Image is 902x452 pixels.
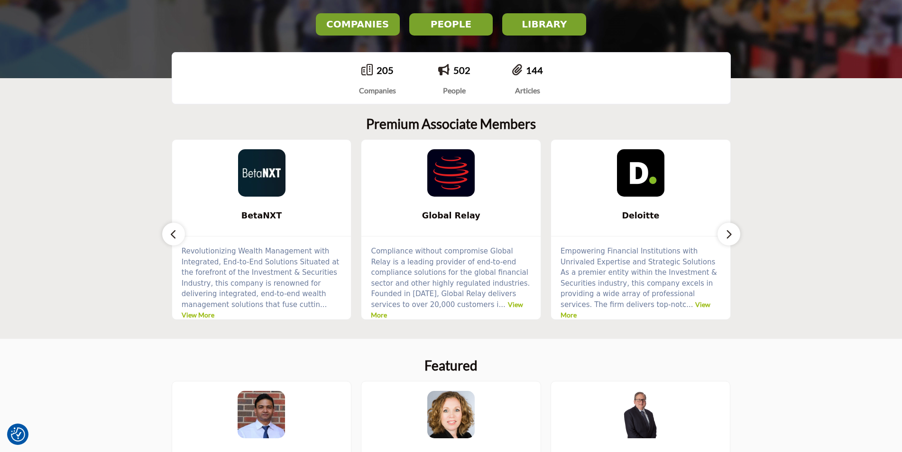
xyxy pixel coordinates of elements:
div: People [438,85,470,96]
a: BetaNXT [172,203,351,228]
span: BetaNXT [186,209,337,222]
a: Global Relay [361,203,541,228]
a: 144 [526,64,543,76]
button: PEOPLE [409,13,493,36]
b: Global Relay [376,203,526,228]
img: Alan I. Annex [617,391,664,438]
div: Articles [512,85,543,96]
span: ... [686,300,693,309]
h2: PEOPLE [412,18,490,30]
img: Revisit consent button [11,427,25,442]
a: View More [182,311,214,319]
b: BetaNXT [186,203,337,228]
img: Global Relay [427,149,475,197]
p: Empowering Financial Institutions with Unrivaled Expertise and Strategic Solutions As a premier e... [561,246,721,321]
a: View More [561,300,710,319]
h2: COMPANIES [319,18,397,30]
span: Deloitte [565,209,716,222]
img: Kshitiz Mittal [238,391,285,438]
span: Global Relay [376,209,526,222]
a: 502 [453,64,470,76]
button: Consent Preferences [11,427,25,442]
h2: LIBRARY [505,18,583,30]
p: Revolutionizing Wealth Management with Integrated, End-to-End Solutions Situated at the forefront... [182,246,342,321]
img: BetaNXT [238,149,285,197]
a: Deloitte [551,203,730,228]
div: Companies [359,85,396,96]
button: LIBRARY [502,13,586,36]
button: COMPANIES [316,13,400,36]
span: ... [498,300,505,309]
h2: Featured [424,358,478,374]
img: Lucy Pearman [427,391,475,438]
img: Deloitte [617,149,664,197]
p: Compliance without compromise Global Relay is a leading provider of end-to-end compliance solutio... [371,246,531,321]
span: ... [320,300,327,309]
a: 205 [377,64,394,76]
b: Deloitte [565,203,716,228]
a: View More [371,300,523,319]
h2: Premium Associate Members [366,116,536,132]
